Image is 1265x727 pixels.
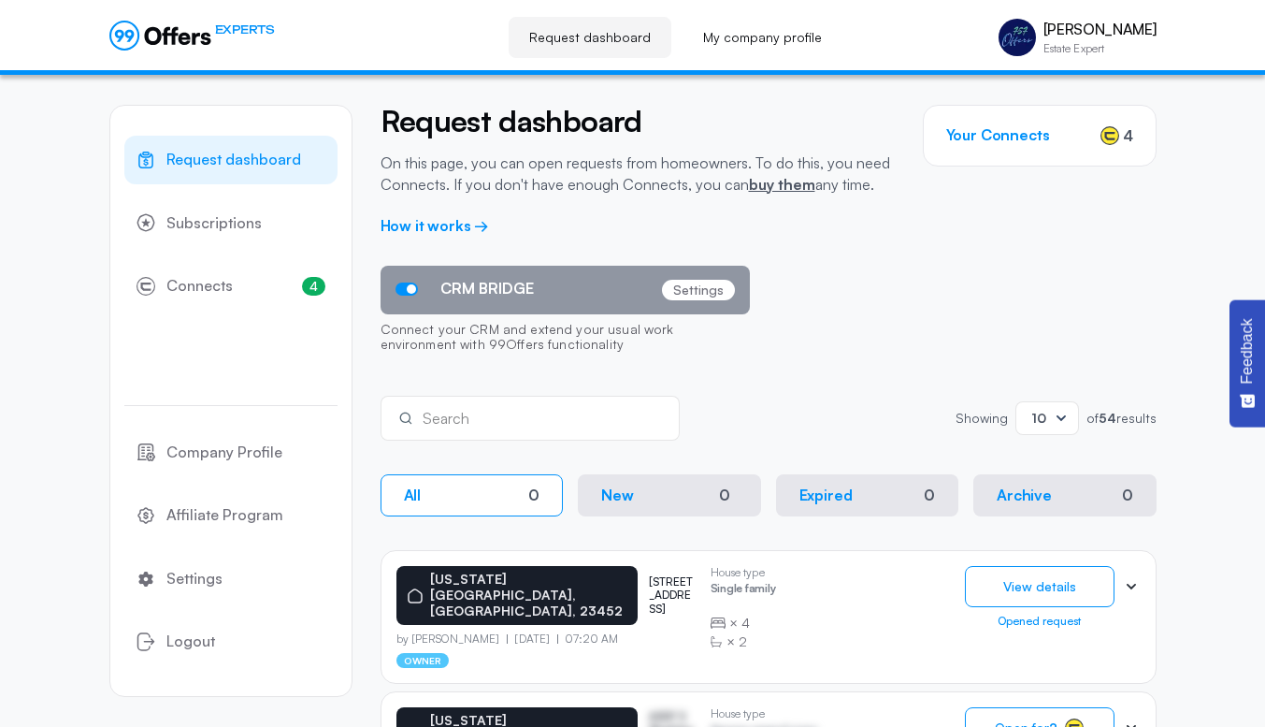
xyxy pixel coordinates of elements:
a: Connects4 [124,262,338,311]
span: 4 [1123,124,1133,147]
a: EXPERTS [109,21,275,51]
button: Feedback - Show survey [1229,299,1265,427]
p: House type [711,566,776,579]
span: 4 [741,614,750,632]
p: [PERSON_NAME] [1043,21,1157,38]
strong: 54 [1099,410,1116,426]
button: Archive0 [973,474,1157,516]
span: 4 [302,277,325,296]
span: 10 [1031,410,1046,426]
h3: Your Connects [946,126,1050,144]
button: View details [965,566,1114,607]
div: Opened request [965,615,1114,628]
p: of results [1086,412,1157,425]
button: All0 [381,474,564,516]
p: Archive [997,487,1052,504]
a: My company profile [683,17,842,58]
span: Logout [166,630,215,654]
button: Expired0 [776,474,959,516]
p: On this page, you can open requests from homeowners. To do this, you need Connects. If you don't ... [381,153,895,195]
p: owner [396,653,450,668]
span: Settings [166,567,223,591]
p: All [404,487,422,504]
p: [STREET_ADDRESS] [649,575,696,616]
div: × [711,614,776,632]
p: [US_STATE][GEOGRAPHIC_DATA], [GEOGRAPHIC_DATA], 23452 [430,572,626,618]
a: Settings [124,555,338,603]
a: buy them [749,175,815,194]
p: Single family [711,582,776,600]
div: 0 [712,485,738,506]
p: by [PERSON_NAME] [396,632,508,646]
p: 07:20 AM [557,632,618,646]
span: Company Profile [166,441,282,465]
div: 0 [1122,487,1133,504]
span: Subscriptions [166,211,262,236]
p: House type [711,707,818,720]
img: Vincent Talerico [999,19,1036,56]
span: Request dashboard [166,148,301,172]
div: × [711,632,776,651]
p: [DATE] [507,632,557,646]
a: Request dashboard [124,136,338,184]
h2: Request dashboard [381,105,895,138]
p: Expired [799,487,853,504]
iframe: Tidio Chat [1169,592,1257,680]
button: Logout [124,618,338,666]
span: Feedback [1239,318,1256,384]
p: Connect your CRM and extend your usual work environment with 99Offers functionality [381,314,750,363]
a: How it works → [381,216,490,235]
a: Subscriptions [124,199,338,248]
p: New [601,487,634,504]
a: Request dashboard [509,17,671,58]
p: Estate Expert [1043,43,1157,54]
a: Company Profile [124,429,338,477]
a: Affiliate Program [124,491,338,540]
p: Showing [956,412,1008,425]
p: Settings [662,280,735,300]
span: Affiliate Program [166,503,283,528]
span: EXPERTS [215,21,275,38]
span: 2 [739,632,747,651]
div: 0 [924,487,935,504]
div: 0 [528,487,539,504]
span: Connects [166,274,233,298]
button: New0 [578,474,761,516]
span: CRM BRIDGE [440,280,534,298]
